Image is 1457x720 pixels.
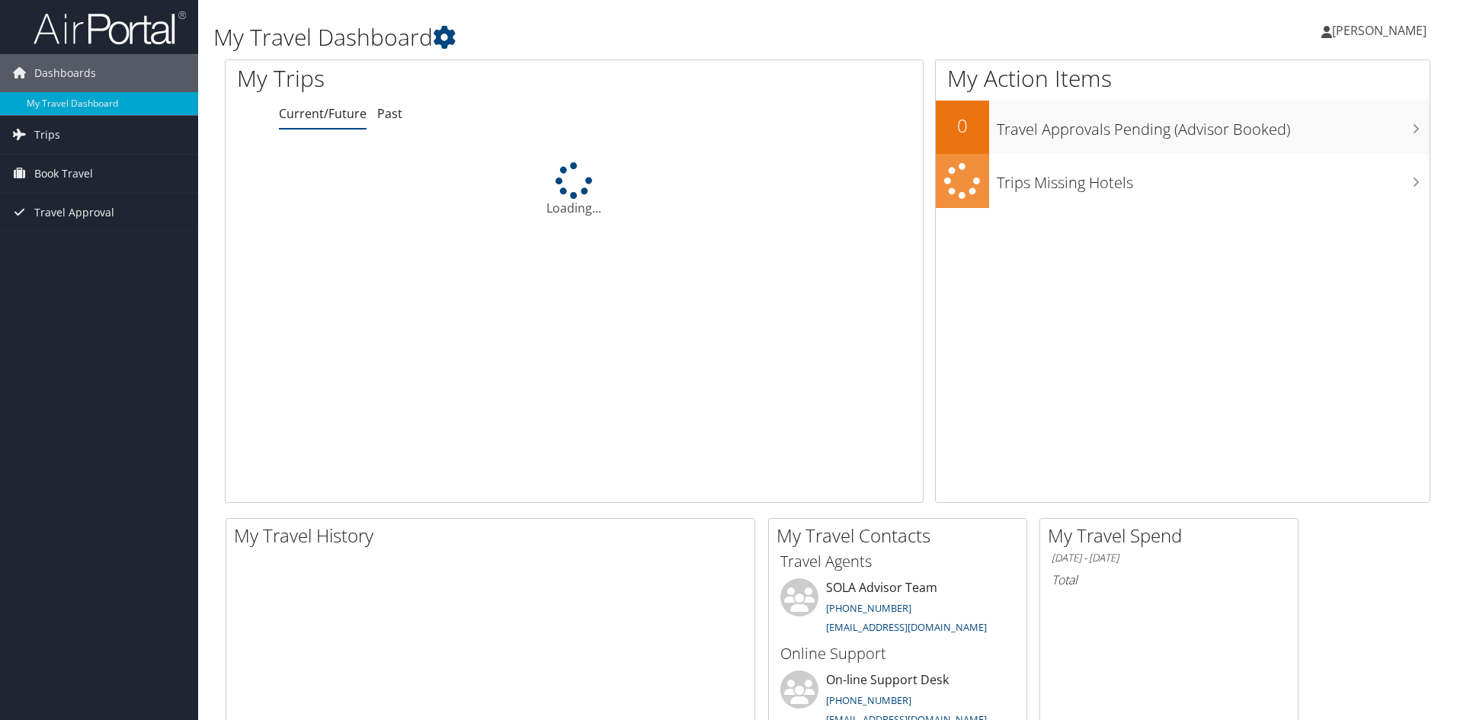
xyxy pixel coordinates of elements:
[826,693,911,707] a: [PHONE_NUMBER]
[936,101,1430,154] a: 0Travel Approvals Pending (Advisor Booked)
[936,113,989,139] h2: 0
[226,162,923,217] div: Loading...
[237,62,621,94] h1: My Trips
[936,154,1430,208] a: Trips Missing Hotels
[34,116,60,154] span: Trips
[780,551,1015,572] h3: Travel Agents
[213,21,1033,53] h1: My Travel Dashboard
[234,523,754,549] h2: My Travel History
[826,620,987,634] a: [EMAIL_ADDRESS][DOMAIN_NAME]
[1052,571,1286,588] h6: Total
[34,54,96,92] span: Dashboards
[1048,523,1298,549] h2: My Travel Spend
[773,578,1023,641] li: SOLA Advisor Team
[997,111,1430,140] h3: Travel Approvals Pending (Advisor Booked)
[34,194,114,232] span: Travel Approval
[1321,8,1442,53] a: [PERSON_NAME]
[377,105,402,122] a: Past
[34,10,186,46] img: airportal-logo.png
[777,523,1026,549] h2: My Travel Contacts
[997,165,1430,194] h3: Trips Missing Hotels
[826,601,911,615] a: [PHONE_NUMBER]
[936,62,1430,94] h1: My Action Items
[1332,22,1427,39] span: [PERSON_NAME]
[780,643,1015,664] h3: Online Support
[279,105,367,122] a: Current/Future
[1052,551,1286,565] h6: [DATE] - [DATE]
[34,155,93,193] span: Book Travel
